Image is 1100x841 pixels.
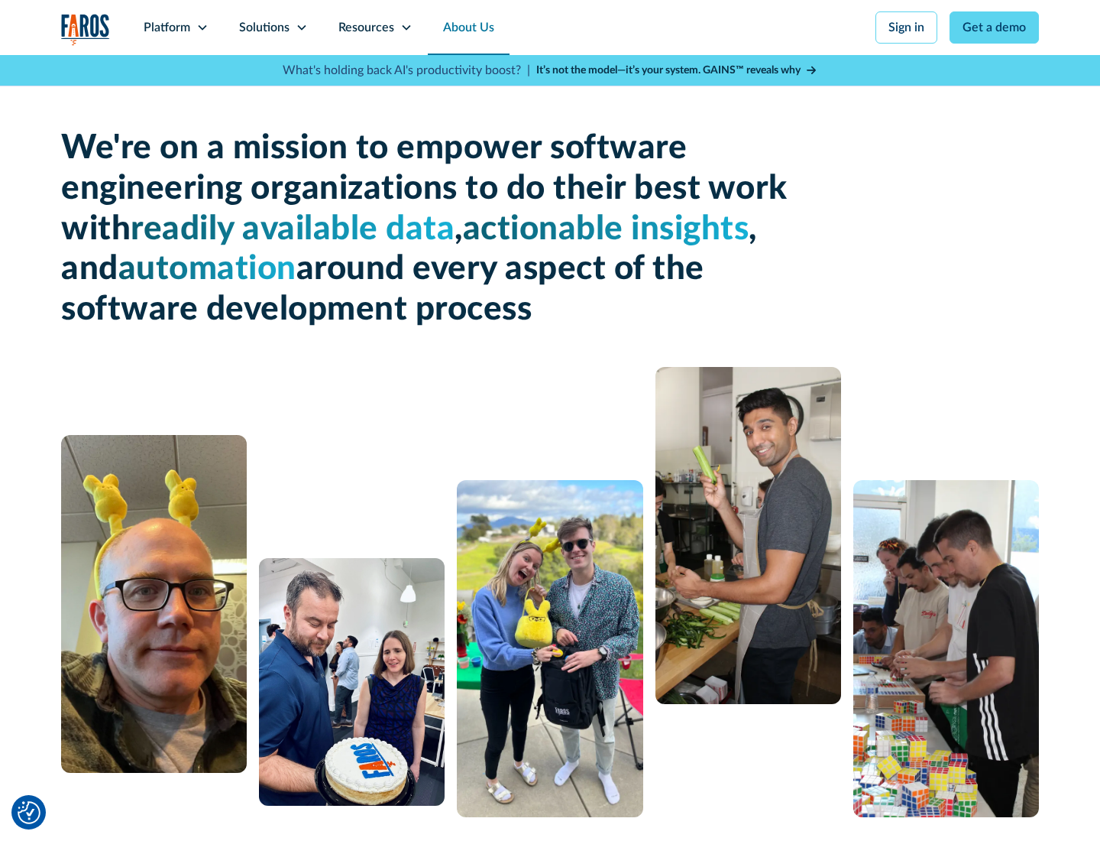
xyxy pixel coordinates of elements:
[655,367,841,704] img: man cooking with celery
[61,14,110,45] img: Logo of the analytics and reporting company Faros.
[536,65,801,76] strong: It’s not the model—it’s your system. GAINS™ reveals why
[131,213,455,246] span: readily available data
[338,18,394,37] div: Resources
[61,14,110,45] a: home
[118,252,296,286] span: automation
[853,480,1039,817] img: 5 people constructing a puzzle from Rubik's cubes
[18,801,40,824] img: Revisit consent button
[875,11,937,44] a: Sign in
[239,18,290,37] div: Solutions
[463,213,749,246] span: actionable insights
[950,11,1039,44] a: Get a demo
[144,18,190,37] div: Platform
[61,128,794,330] h1: We're on a mission to empower software engineering organizations to do their best work with , , a...
[536,63,817,79] a: It’s not the model—it’s your system. GAINS™ reveals why
[457,480,642,817] img: A man and a woman standing next to each other.
[18,801,40,824] button: Cookie Settings
[61,435,247,773] img: A man with glasses and a bald head wearing a yellow bunny headband.
[283,61,530,80] p: What's holding back AI's productivity boost? |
